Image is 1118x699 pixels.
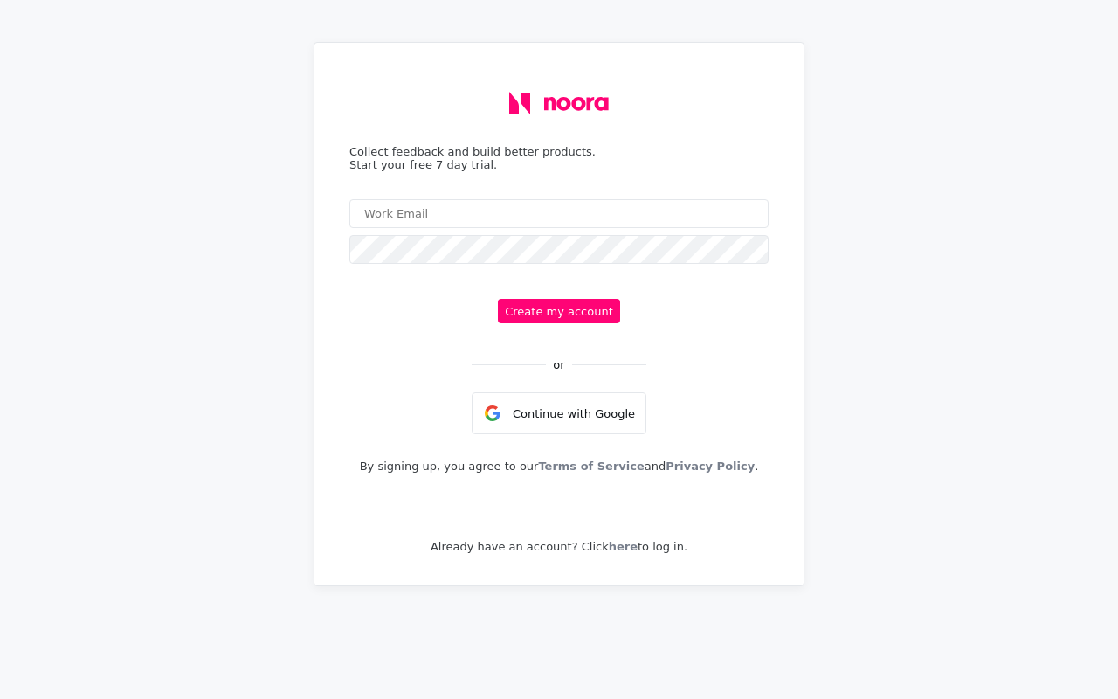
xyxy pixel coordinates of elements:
div: Continue with Google [472,392,646,434]
button: Create my account [498,299,620,323]
a: Terms of Service [538,456,644,476]
div: Collect feedback and build better products. Start your free 7 day trial. [349,145,769,171]
div: or [553,358,564,371]
input: Work Email [349,199,769,228]
p: Already have an account? Click to log in. [431,540,687,553]
a: here [609,536,638,557]
p: By signing up, you agree to our and . [360,460,759,473]
a: Privacy Policy [666,456,755,476]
